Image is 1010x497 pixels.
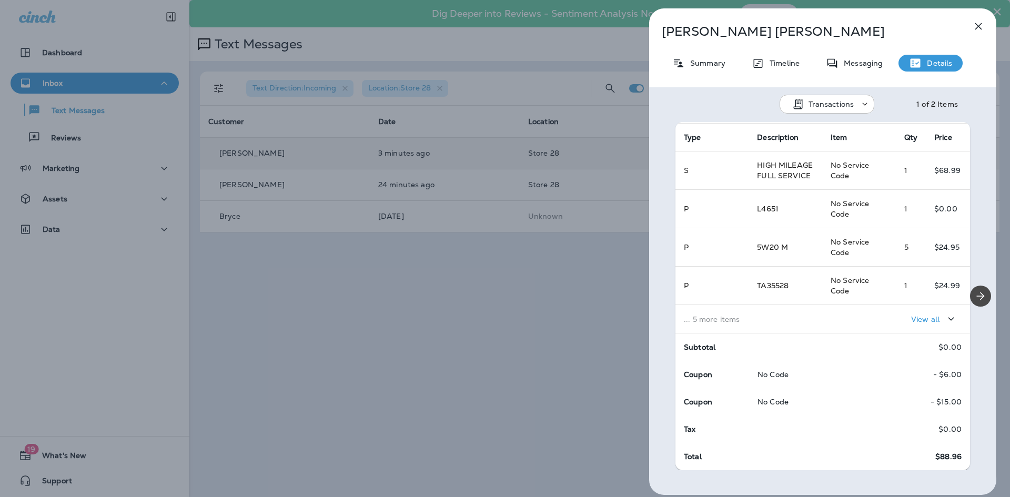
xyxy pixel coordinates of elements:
p: Transactions [809,100,854,108]
span: Qty [904,133,917,142]
p: No Code [757,398,814,406]
p: ... 5 more items [684,315,814,323]
span: Price [934,133,952,142]
span: Description [757,133,799,142]
p: - $6.00 [933,370,962,379]
p: No Code [757,370,814,379]
p: [PERSON_NAME] [PERSON_NAME] [662,24,949,39]
p: $24.99 [934,281,962,290]
span: 1 [904,204,907,214]
button: View all [907,309,962,329]
span: 5W20 M [757,242,788,252]
div: 1 of 2 Items [916,100,958,108]
span: TA35528 [757,281,789,290]
span: P [684,242,689,252]
span: No Service Code [831,276,869,296]
span: 5 [904,242,908,252]
span: S [684,166,689,175]
span: 1 [904,166,907,175]
span: No Service Code [831,160,869,180]
p: - $15.00 [931,398,962,406]
span: $88.96 [935,452,962,461]
span: Coupon [684,397,712,407]
p: Summary [685,59,725,67]
span: Item [831,133,847,142]
span: Subtotal [684,342,715,352]
span: Coupon [684,370,712,379]
p: $0.00 [934,205,962,213]
span: Total [684,452,702,461]
span: 1 [904,281,907,290]
span: Type [684,133,701,142]
p: $0.00 [938,343,962,351]
p: $24.95 [934,243,962,251]
p: $68.99 [934,166,962,175]
span: P [684,281,689,290]
p: Details [922,59,952,67]
p: Timeline [764,59,800,67]
span: No Service Code [831,237,869,257]
p: Messaging [839,59,883,67]
span: P [684,204,689,214]
p: View all [911,315,940,323]
p: $0.00 [938,425,962,433]
span: HIGH MILEAGE FULL SERVICE [757,160,813,180]
span: Tax [684,424,695,434]
span: No Service Code [831,199,869,219]
span: L4651 [757,204,779,214]
button: Next [970,286,991,307]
